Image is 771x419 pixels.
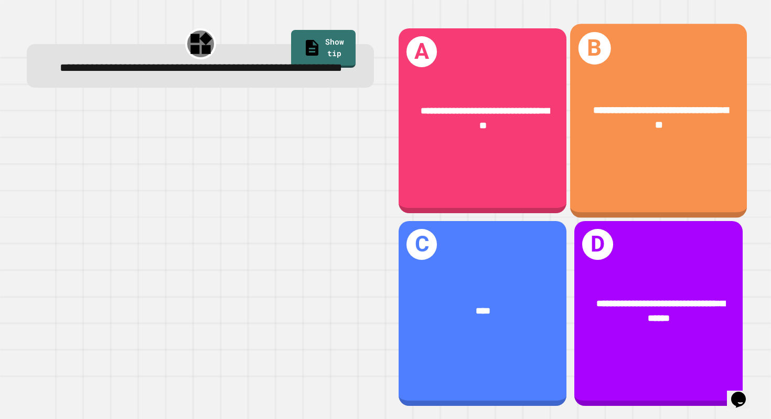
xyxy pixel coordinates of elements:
a: Show tip [291,30,356,68]
h1: A [406,36,437,67]
h1: C [406,229,437,260]
h1: D [582,229,613,260]
iframe: chat widget [727,377,761,408]
h1: B [579,32,611,65]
